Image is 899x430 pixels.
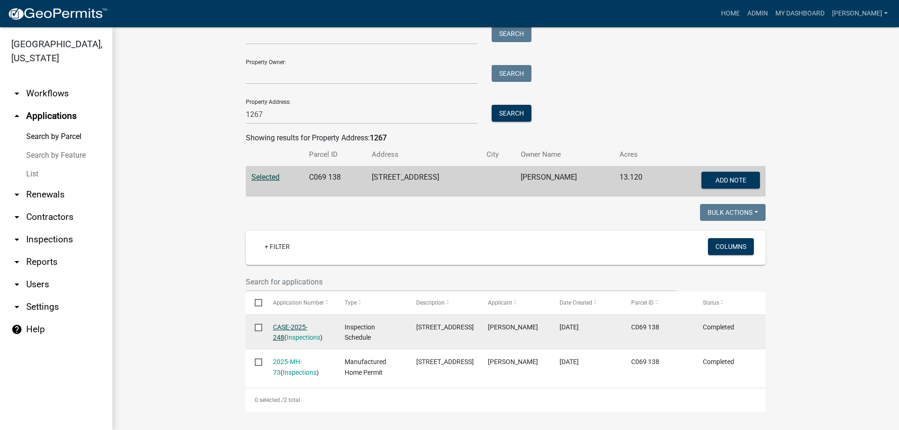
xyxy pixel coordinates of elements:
[273,358,302,376] a: 2025-MH-73
[246,388,766,412] div: 2 total
[631,358,659,365] span: C069 138
[11,256,22,268] i: arrow_drop_down
[772,5,828,22] a: My Dashboard
[257,238,297,255] a: + Filter
[694,292,766,314] datatable-header-cell: Status
[11,110,22,122] i: arrow_drop_up
[715,176,746,184] span: Add Note
[273,357,327,378] div: ( )
[492,25,531,42] button: Search
[560,299,592,306] span: Date Created
[717,5,744,22] a: Home
[488,323,538,331] span: Layla Kriz
[703,358,734,365] span: Completed
[703,299,719,306] span: Status
[614,144,664,166] th: Acres
[11,234,22,245] i: arrow_drop_down
[283,369,317,376] a: Inspections
[345,323,375,342] span: Inspection Schedule
[416,358,474,365] span: 1267 Old Knoxville Rd Knoxville, GA 31050
[335,292,407,314] datatable-header-cell: Type
[345,358,386,376] span: Manufactured Home Permit
[246,132,766,144] div: Showing results for Property Address:
[481,144,515,166] th: City
[264,292,335,314] datatable-header-cell: Application Number
[622,292,694,314] datatable-header-cell: Parcel ID
[273,322,327,343] div: ( )
[416,299,445,306] span: Description
[488,299,512,306] span: Applicant
[700,204,766,221] button: Bulk Actions
[11,301,22,313] i: arrow_drop_down
[251,173,280,182] a: Selected
[631,299,654,306] span: Parcel ID
[366,166,481,197] td: [STREET_ADDRESS]
[828,5,892,22] a: [PERSON_NAME]
[492,105,531,122] button: Search
[631,323,659,331] span: C069 138
[416,323,474,331] span: 1267 OLD KNOXVILLE RD
[255,397,284,403] span: 0 selected /
[708,238,754,255] button: Columns
[515,144,613,166] th: Owner Name
[273,323,308,342] a: CASE-2025-248
[273,299,324,306] span: Application Number
[246,292,264,314] datatable-header-cell: Select
[11,189,22,200] i: arrow_drop_down
[287,334,320,341] a: Inspections
[701,172,760,189] button: Add Note
[492,65,531,82] button: Search
[11,324,22,335] i: help
[246,272,677,292] input: Search for applications
[488,358,538,365] span: John B Stokes
[515,166,613,197] td: [PERSON_NAME]
[366,144,481,166] th: Address
[479,292,551,314] datatable-header-cell: Applicant
[11,88,22,99] i: arrow_drop_down
[345,299,357,306] span: Type
[744,5,772,22] a: Admin
[560,323,579,331] span: 07/29/2025
[407,292,479,314] datatable-header-cell: Description
[370,133,387,142] strong: 1267
[551,292,622,314] datatable-header-cell: Date Created
[303,166,366,197] td: C069 138
[560,358,579,365] span: 06/02/2025
[303,144,366,166] th: Parcel ID
[11,279,22,290] i: arrow_drop_down
[614,166,664,197] td: 13.120
[11,211,22,223] i: arrow_drop_down
[703,323,734,331] span: Completed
